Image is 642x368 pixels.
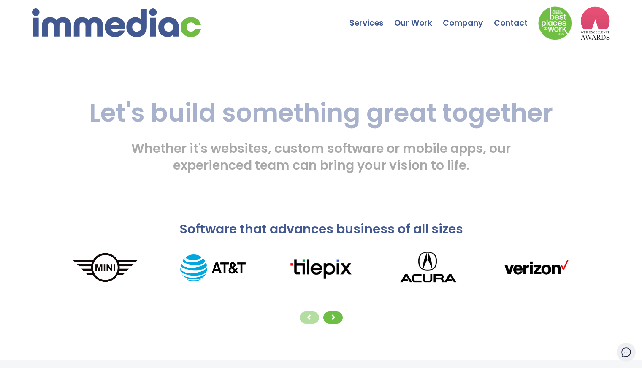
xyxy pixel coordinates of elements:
img: MINI_logo.png [51,252,159,284]
img: verizonLogo.png [482,256,590,279]
img: logo2_wea_nobg.webp [580,6,610,40]
img: AT%26T_logo.png [159,254,267,281]
img: Acura_logo.png [374,246,482,290]
a: Contact [494,2,538,32]
img: tilepixLogo.png [267,256,374,280]
span: Let's build something great together [89,95,553,130]
a: Company [443,2,494,32]
span: Whether it's websites, custom software or mobile apps, our experienced team can bring your vision... [131,139,511,174]
img: Down [538,6,572,40]
a: Our Work [394,2,443,32]
img: immediac [32,8,201,37]
span: Software that advances business of all sizes [179,220,463,238]
a: Services [349,2,394,32]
